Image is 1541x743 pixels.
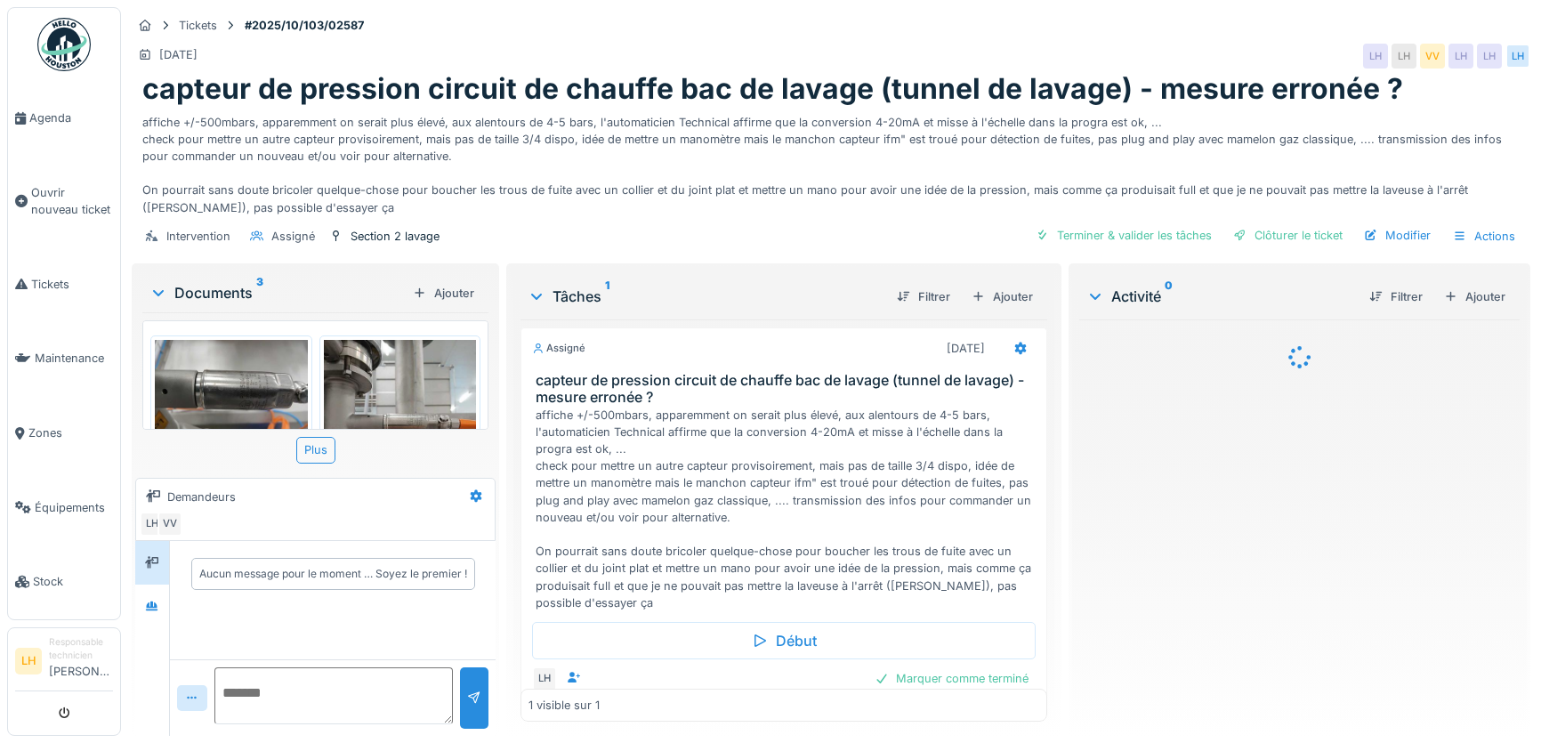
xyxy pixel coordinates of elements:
div: Ajouter [1437,285,1513,309]
div: affiche +/-500mbars, apparemment on serait plus élevé, aux alentours de 4-5 bars, l'automaticien ... [142,107,1520,216]
span: Tickets [31,276,113,293]
div: LH [1363,44,1388,69]
div: [DATE] [947,340,985,357]
div: Plus [296,437,335,463]
span: Équipements [35,499,113,516]
a: Agenda [8,81,120,156]
div: Documents [149,282,406,303]
strong: #2025/10/103/02587 [238,17,371,34]
a: Stock [8,545,120,619]
img: okccqi8bh92vocp4k4rcdcslsuv4 [155,340,308,455]
h3: capteur de pression circuit de chauffe bac de lavage (tunnel de lavage) - mesure erronée ? [536,372,1039,406]
a: Équipements [8,471,120,545]
div: Assigné [271,228,315,245]
div: Intervention [166,228,230,245]
div: Clôturer le ticket [1226,223,1350,247]
sup: 0 [1165,286,1173,307]
a: Zones [8,396,120,471]
span: Zones [28,424,113,441]
li: [PERSON_NAME] [49,635,113,687]
div: LH [140,512,165,537]
span: Ouvrir nouveau ticket [31,184,113,218]
div: Début [532,622,1036,659]
div: Ajouter [406,281,481,305]
div: Demandeurs [167,489,236,505]
img: b8y1hr5may5txwdu78vlykgfotgf [324,340,477,544]
div: Responsable technicien [49,635,113,663]
div: Actions [1445,223,1523,249]
div: LH [1392,44,1416,69]
a: LH Responsable technicien[PERSON_NAME] [15,635,113,691]
li: LH [15,648,42,674]
div: Terminer & valider les tâches [1029,223,1219,247]
div: Ajouter [964,285,1040,309]
div: Filtrer [1362,285,1430,309]
div: Tâches [528,286,883,307]
a: Tickets [8,247,120,322]
div: Activité [1086,286,1355,307]
span: Agenda [29,109,113,126]
span: Stock [33,573,113,590]
div: LH [532,666,557,691]
h1: capteur de pression circuit de chauffe bac de lavage (tunnel de lavage) - mesure erronée ? [142,72,1403,106]
div: Modifier [1357,223,1438,247]
div: Tickets [179,17,217,34]
div: VV [1420,44,1445,69]
div: Marquer comme terminé [867,666,1036,691]
sup: 3 [256,282,263,303]
img: Badge_color-CXgf-gQk.svg [37,18,91,71]
div: Assigné [532,341,585,356]
div: affiche +/-500mbars, apparemment on serait plus élevé, aux alentours de 4-5 bars, l'automaticien ... [536,407,1039,611]
div: Filtrer [890,285,957,309]
div: LH [1477,44,1502,69]
div: Section 2 lavage [351,228,440,245]
div: 1 visible sur 1 [528,697,600,714]
span: Maintenance [35,350,113,367]
a: Ouvrir nouveau ticket [8,156,120,247]
div: LH [1448,44,1473,69]
a: Maintenance [8,321,120,396]
sup: 1 [605,286,609,307]
div: VV [157,512,182,537]
div: LH [1505,44,1530,69]
div: [DATE] [159,46,198,63]
div: Aucun message pour le moment … Soyez le premier ! [199,566,467,582]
